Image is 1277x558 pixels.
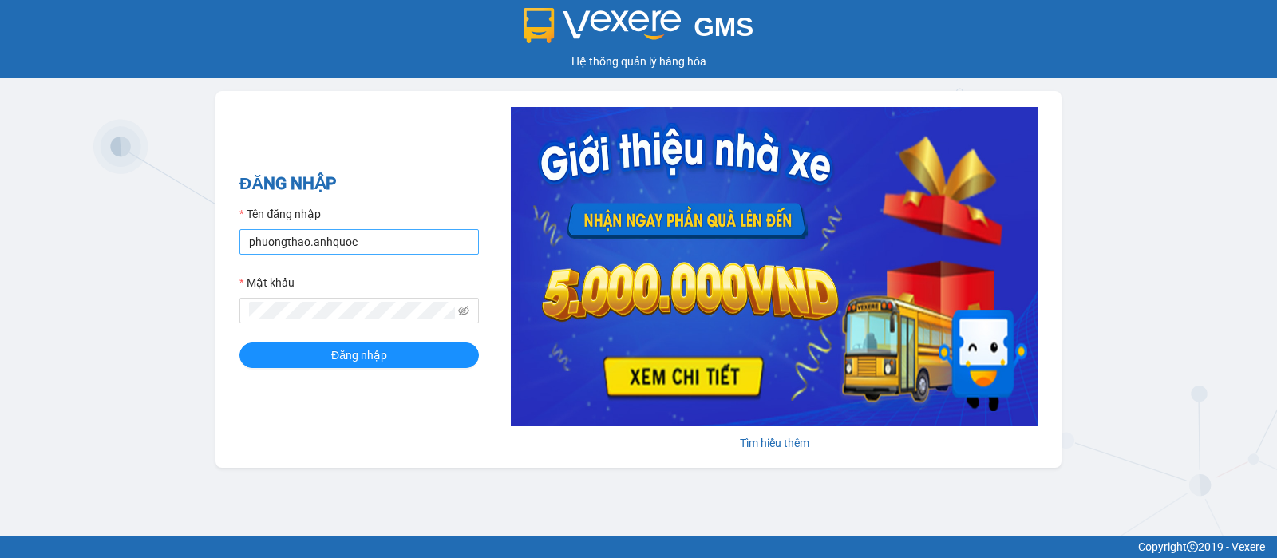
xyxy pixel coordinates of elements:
img: banner-0 [511,107,1038,426]
label: Tên đăng nhập [239,205,321,223]
label: Mật khẩu [239,274,295,291]
a: GMS [524,24,754,37]
span: Đăng nhập [331,346,387,364]
span: GMS [694,12,753,42]
input: Tên đăng nhập [239,229,479,255]
span: eye-invisible [458,305,469,316]
h2: ĐĂNG NHẬP [239,171,479,197]
img: logo 2 [524,8,682,43]
div: Hệ thống quản lý hàng hóa [4,53,1273,70]
span: copyright [1187,541,1198,552]
input: Mật khẩu [249,302,455,319]
div: Copyright 2019 - Vexere [12,538,1265,556]
button: Đăng nhập [239,342,479,368]
div: Tìm hiểu thêm [511,434,1038,452]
